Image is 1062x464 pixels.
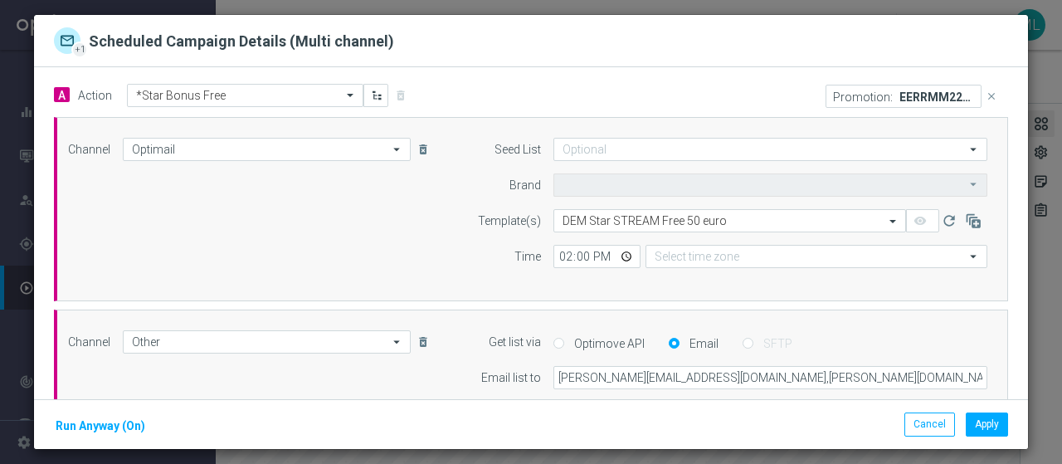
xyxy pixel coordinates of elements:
i: delete_forever [417,143,430,156]
label: SFTP [759,336,792,351]
i: arrow_drop_down [966,174,982,195]
button: refresh [939,209,963,232]
ng-select: *Star Bonus Free [127,84,363,107]
button: close [982,85,1003,108]
label: Channel [68,143,110,157]
i: refresh [941,212,957,229]
label: Optimove API [570,336,645,351]
i: close [986,90,997,102]
p: Promotion: [833,90,893,103]
h2: Scheduled Campaign Details (Multi channel) [89,32,394,54]
label: Brand [509,178,541,193]
i: arrow_drop_down [966,139,982,160]
input: Optional [553,138,987,161]
input: Enter email address, use comma to separate multiple Emails [553,366,987,389]
p: EERRMM227381 [899,90,974,103]
button: Run Anyway (On) [54,416,147,437]
button: Apply [966,413,1008,436]
label: Email list to [481,371,541,385]
button: delete_forever [415,139,436,159]
button: Cancel [904,413,955,436]
ng-select: DEM Star STREAM Free 50 euro [553,209,906,232]
input: Select channel [123,138,411,161]
div: EERRMM227381 [826,85,1003,108]
input: Select time zone [645,245,987,268]
label: Template(s) [478,214,541,228]
label: Channel [68,335,110,349]
div: +1 [71,42,88,58]
i: delete_forever [417,335,430,349]
label: Email [685,336,719,351]
button: delete_forever [415,332,436,352]
span: A [54,87,70,102]
i: arrow_drop_down [966,246,982,267]
label: Seed List [494,143,541,157]
input: Select channel [123,330,411,354]
label: Get list via [489,335,541,349]
label: Action [78,89,112,103]
i: arrow_drop_down [389,331,406,353]
i: arrow_drop_down [389,139,406,160]
label: Time [514,250,541,264]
